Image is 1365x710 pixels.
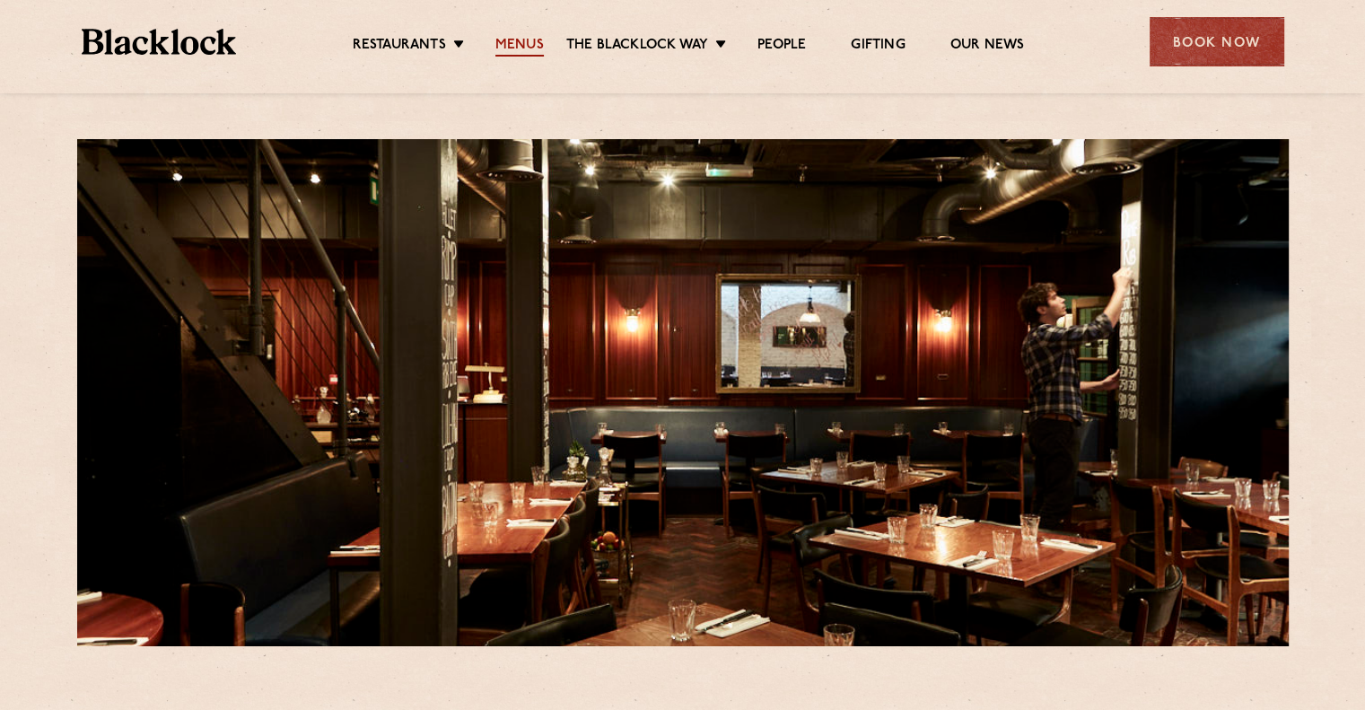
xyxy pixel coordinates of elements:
[495,37,544,57] a: Menus
[1150,17,1284,66] div: Book Now
[353,37,446,57] a: Restaurants
[757,37,806,57] a: People
[950,37,1025,57] a: Our News
[82,29,237,55] img: BL_Textured_Logo-footer-cropped.svg
[851,37,905,57] a: Gifting
[566,37,708,57] a: The Blacklock Way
